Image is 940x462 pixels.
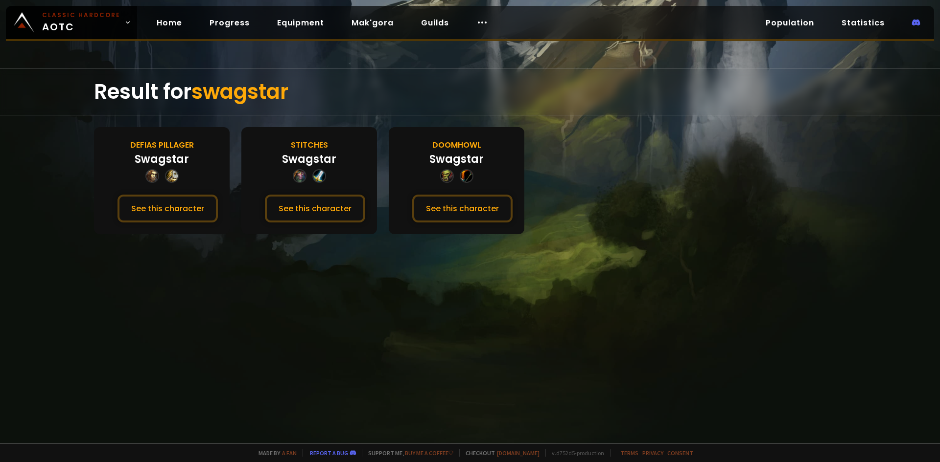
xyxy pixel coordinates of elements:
div: Stitches [291,139,328,151]
a: Progress [202,13,258,33]
span: Made by [253,449,297,457]
span: swagstar [191,77,288,106]
a: Population [758,13,822,33]
div: Doomhowl [432,139,481,151]
button: See this character [117,195,218,222]
a: Consent [667,449,693,457]
a: Classic HardcoreAOTC [6,6,137,39]
span: Checkout [459,449,540,457]
a: Terms [620,449,638,457]
button: See this character [265,195,365,222]
a: Buy me a coffee [405,449,453,457]
a: Privacy [642,449,663,457]
div: Result for [94,69,846,115]
a: [DOMAIN_NAME] [497,449,540,457]
div: Swagstar [282,151,336,167]
div: Defias Pillager [130,139,194,151]
a: Equipment [269,13,332,33]
span: Support me, [362,449,453,457]
small: Classic Hardcore [42,11,120,20]
a: Mak'gora [344,13,401,33]
span: v. d752d5 - production [545,449,604,457]
a: Home [149,13,190,33]
button: See this character [412,195,513,222]
span: AOTC [42,11,120,34]
div: Swagstar [429,151,484,167]
a: Guilds [413,13,457,33]
a: a fan [282,449,297,457]
div: Swagstar [135,151,189,167]
a: Statistics [834,13,893,33]
a: Report a bug [310,449,348,457]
